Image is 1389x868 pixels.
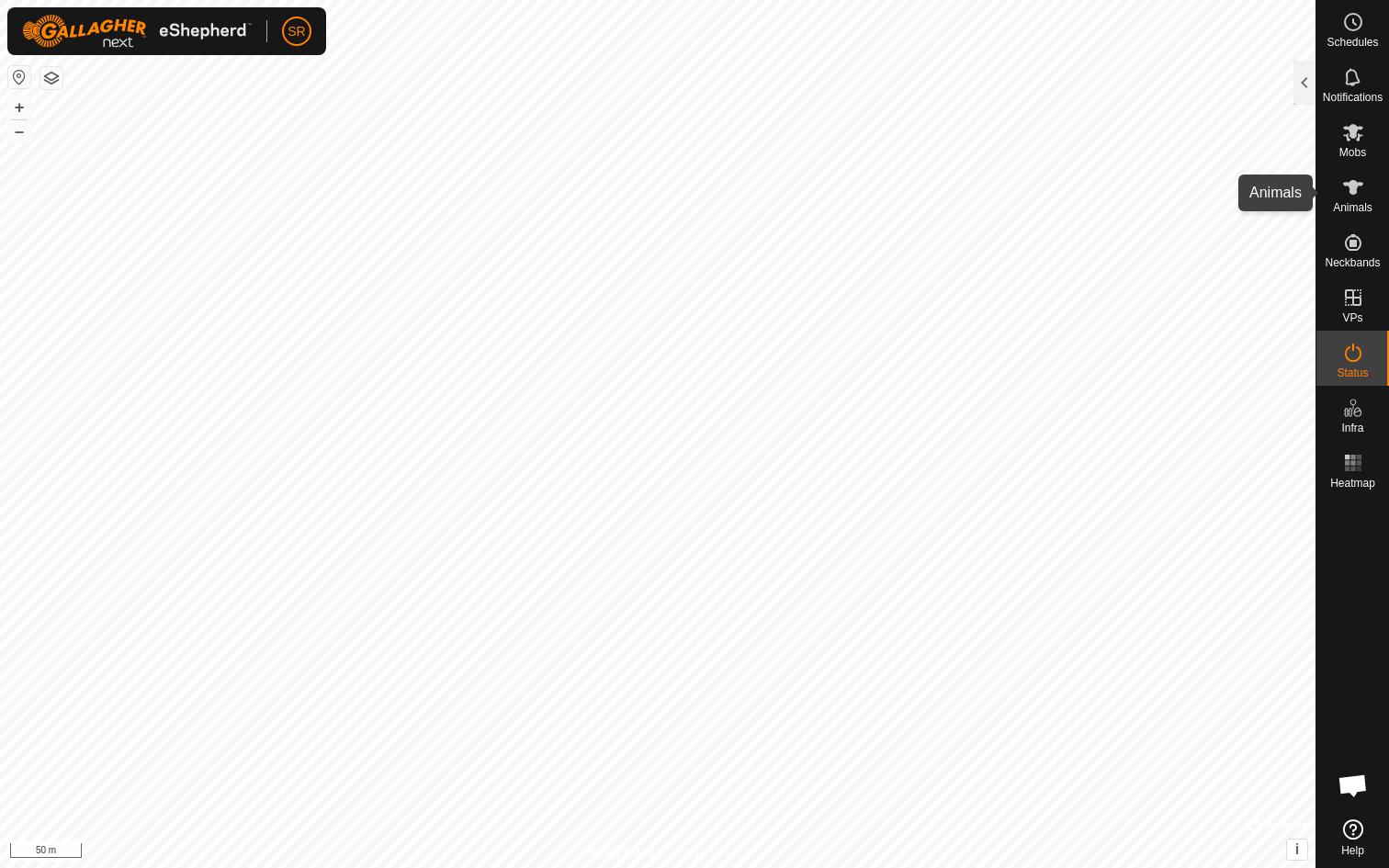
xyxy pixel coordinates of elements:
span: VPs [1342,312,1362,323]
img: Gallagher Logo [22,15,252,48]
span: Schedules [1327,37,1378,48]
a: Privacy Policy [585,844,654,861]
span: Animals [1333,202,1372,213]
a: Help [1316,812,1389,863]
button: Map Layers [40,67,62,89]
span: Help [1341,845,1364,856]
span: Mobs [1339,147,1366,158]
span: Neckbands [1325,257,1380,268]
span: Heatmap [1330,478,1375,489]
span: Notifications [1323,92,1383,103]
button: Reset Map [8,66,30,88]
span: i [1295,841,1299,857]
span: SR [288,22,305,41]
button: i [1287,840,1307,860]
a: Contact Us [676,844,730,861]
button: + [8,96,30,118]
button: – [8,120,30,142]
a: Open chat [1326,758,1381,813]
span: Infra [1341,423,1363,434]
span: Status [1337,367,1368,378]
